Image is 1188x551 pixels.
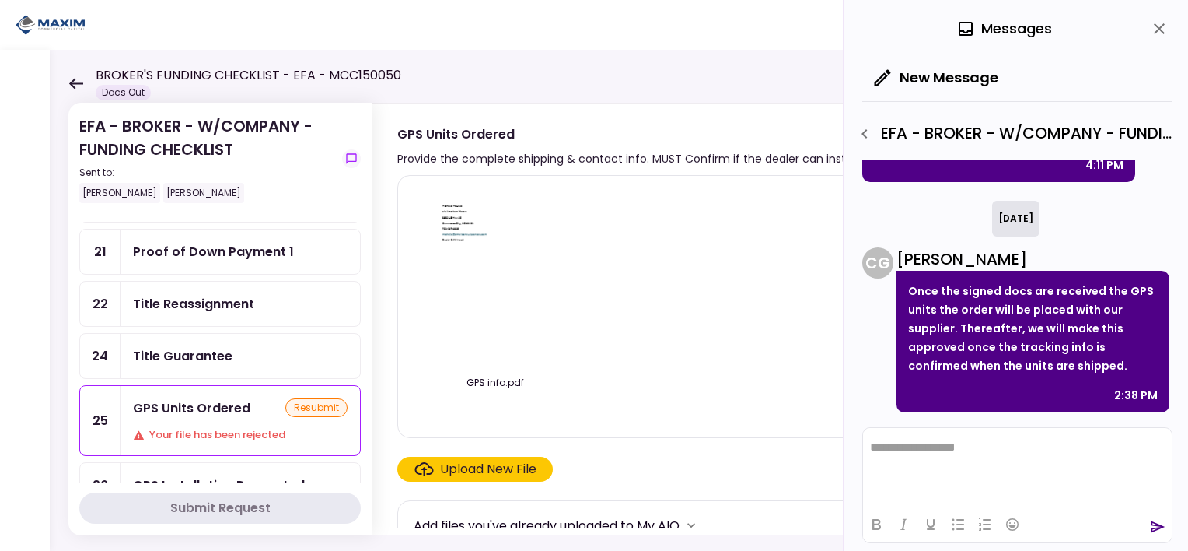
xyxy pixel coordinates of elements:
a: 26GPS Installation Requested [79,462,361,508]
div: 21 [80,230,121,274]
iframe: Rich Text Area [863,428,1172,506]
div: Provide the complete shipping & contact info. MUST Confirm if the dealer can install, to avoid de... [397,149,948,168]
button: show-messages [342,149,361,168]
button: Underline [917,514,944,535]
button: more [680,514,703,537]
div: GPS Installation Requested [133,476,305,495]
div: resubmit [285,398,348,417]
div: Add files you've already uploaded to My AIO [414,516,680,535]
div: [PERSON_NAME] [163,183,244,203]
button: Italic [890,514,917,535]
div: GPS Units OrderedProvide the complete shipping & contact info. MUST Confirm if the dealer can ins... [372,103,1157,535]
a: 22Title Reassignment [79,281,361,327]
div: Upload New File [440,460,536,479]
div: Title Reassignment [133,294,254,314]
div: [PERSON_NAME] [79,183,160,203]
div: 2:38 PM [1114,386,1158,405]
button: Numbered list [972,514,998,535]
div: Title Guarantee [133,346,232,366]
div: 24 [80,334,121,378]
div: C G [862,247,893,279]
div: GPS Units Ordered [133,398,250,418]
div: GPS info.pdf [414,376,577,390]
div: Sent to: [79,166,336,180]
button: Bold [863,514,889,535]
div: EFA - BROKER - W/COMPANY - FUNDING CHECKLIST - GPS Units Ordered [851,121,1172,147]
div: 25 [80,386,121,455]
a: 24Title Guarantee [79,333,361,379]
h1: BROKER'S FUNDING CHECKLIST - EFA - MCC150050 [96,66,401,85]
div: Proof of Down Payment 1 [133,242,294,261]
div: 26 [80,463,121,507]
a: 21Proof of Down Payment 1 [79,229,361,275]
div: Submit Request [170,499,271,518]
div: Docs Out [96,85,151,100]
div: [DATE] [992,201,1039,237]
div: GPS Units Ordered [397,125,948,144]
button: send [1150,519,1165,535]
button: Submit Request [79,493,361,524]
img: Partner icon [16,13,86,37]
div: 22 [80,282,121,326]
div: EFA - BROKER - W/COMPANY - FUNDING CHECKLIST [79,114,336,203]
div: Your file has been rejected [133,427,348,443]
a: 25GPS Units OrderedresubmitYour file has been rejected [79,385,361,456]
div: Messages [956,17,1052,40]
button: Emojis [999,514,1026,535]
button: New Message [862,58,1011,98]
div: [PERSON_NAME] [896,247,1169,271]
button: close [1146,16,1172,42]
span: Click here to upload the required document [397,457,553,482]
button: Bullet list [945,514,971,535]
p: Once the signed docs are received the GPS units the order will be placed with our supplier. There... [908,282,1158,375]
div: 4:11 PM [1085,156,1123,174]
